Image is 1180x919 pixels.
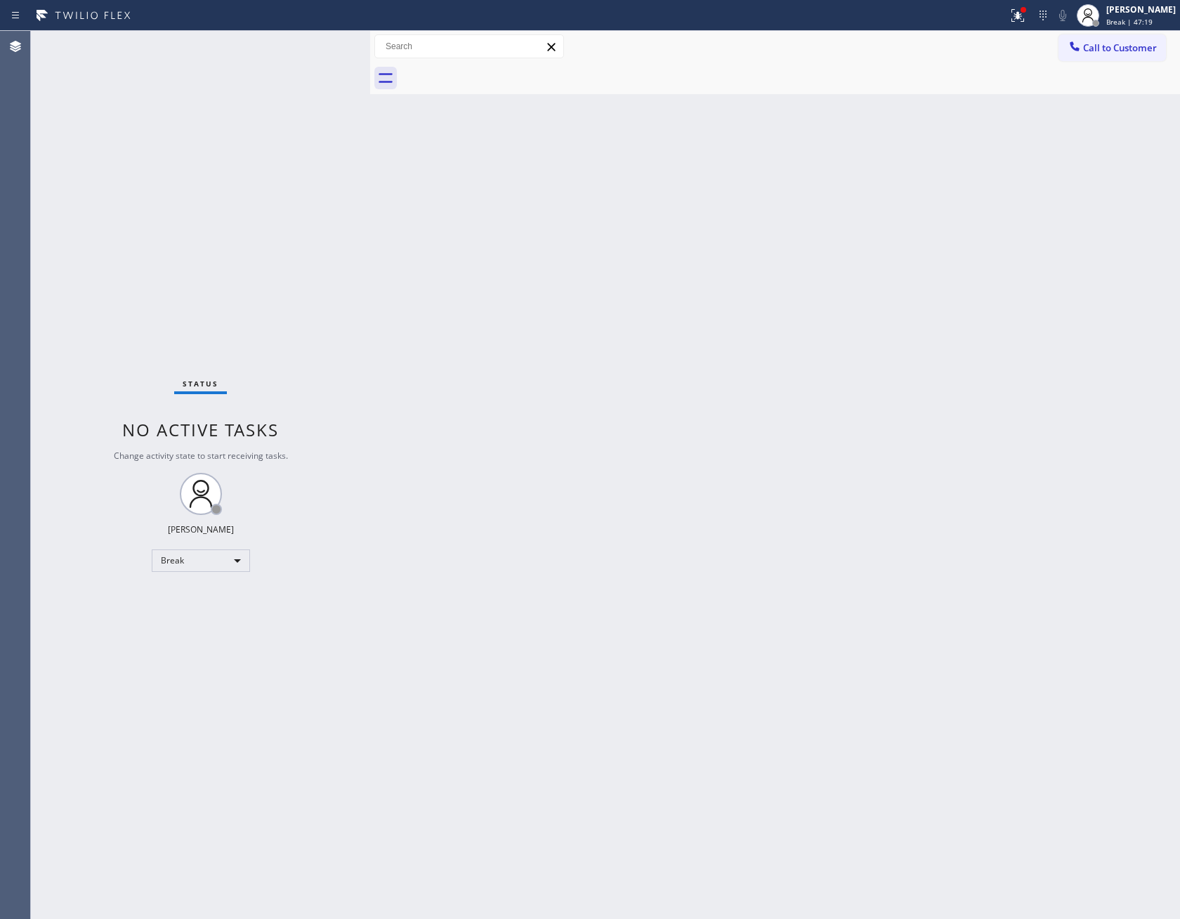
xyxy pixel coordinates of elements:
[1083,41,1157,54] span: Call to Customer
[114,450,288,462] span: Change activity state to start receiving tasks.
[1058,34,1166,61] button: Call to Customer
[1106,4,1176,15] div: [PERSON_NAME]
[122,418,279,441] span: No active tasks
[168,523,234,535] div: [PERSON_NAME]
[1106,17,1153,27] span: Break | 47:19
[375,35,563,58] input: Search
[1053,6,1073,25] button: Mute
[152,549,250,572] div: Break
[183,379,218,389] span: Status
